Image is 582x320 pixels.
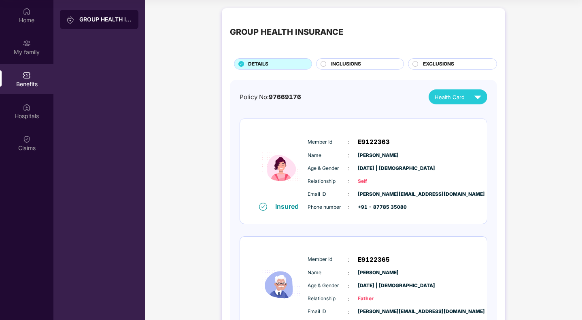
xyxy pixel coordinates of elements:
img: svg+xml;base64,PHN2ZyB4bWxucz0iaHR0cDovL3d3dy53My5vcmcvMjAwMC9zdmciIHZpZXdCb3g9IjAgMCAyNCAyNCIgd2... [471,90,485,104]
span: Age & Gender [308,282,348,290]
span: : [348,177,350,186]
span: INCLUSIONS [331,60,361,68]
span: [PERSON_NAME] [358,269,398,277]
span: [PERSON_NAME] [358,152,398,159]
span: [DATE] | [DEMOGRAPHIC_DATA] [358,165,398,172]
div: Policy No: [240,92,301,102]
img: svg+xml;base64,PHN2ZyB4bWxucz0iaHR0cDovL3d3dy53My5vcmcvMjAwMC9zdmciIHdpZHRoPSIxNiIgaGVpZ2h0PSIxNi... [259,203,267,211]
span: : [348,269,350,278]
span: [PERSON_NAME][EMAIL_ADDRESS][DOMAIN_NAME] [358,308,398,316]
span: : [348,307,350,316]
img: icon [257,132,306,202]
span: EXCLUSIONS [423,60,454,68]
span: Name [308,269,348,277]
span: Relationship [308,295,348,303]
span: 97669176 [269,93,301,101]
span: DETAILS [248,60,268,68]
span: Member Id [308,138,348,146]
span: : [348,164,350,173]
span: : [348,151,350,160]
img: svg+xml;base64,PHN2ZyBpZD0iQ2xhaW0iIHhtbG5zPSJodHRwOi8vd3d3LnczLm9yZy8yMDAwL3N2ZyIgd2lkdGg9IjIwIi... [23,135,31,143]
span: : [348,138,350,146]
span: Health Card [435,93,465,101]
img: svg+xml;base64,PHN2ZyBpZD0iQmVuZWZpdHMiIHhtbG5zPSJodHRwOi8vd3d3LnczLm9yZy8yMDAwL3N2ZyIgd2lkdGg9Ij... [23,71,31,79]
span: Age & Gender [308,165,348,172]
span: : [348,282,350,290]
div: GROUP HEALTH INSURANCE [230,26,343,38]
span: Phone number [308,203,348,211]
img: svg+xml;base64,PHN2ZyBpZD0iSG9tZSIgeG1sbnM9Imh0dHA6Ly93d3cudzMub3JnLzIwMDAvc3ZnIiB3aWR0aD0iMjAiIG... [23,7,31,15]
span: Email ID [308,308,348,316]
img: svg+xml;base64,PHN2ZyB3aWR0aD0iMjAiIGhlaWdodD0iMjAiIHZpZXdCb3g9IjAgMCAyMCAyMCIgZmlsbD0ibm9uZSIgeG... [23,39,31,47]
span: Father [358,295,398,303]
span: : [348,255,350,264]
span: +91 - 87785 35080 [358,203,398,211]
span: Email ID [308,191,348,198]
span: [DATE] | [DEMOGRAPHIC_DATA] [358,282,398,290]
button: Health Card [429,89,487,104]
span: Member Id [308,256,348,263]
span: : [348,190,350,199]
span: [PERSON_NAME][EMAIL_ADDRESS][DOMAIN_NAME] [358,191,398,198]
span: : [348,295,350,303]
span: Name [308,152,348,159]
span: Relationship [308,178,348,185]
img: svg+xml;base64,PHN2ZyB3aWR0aD0iMjAiIGhlaWdodD0iMjAiIHZpZXdCb3g9IjAgMCAyMCAyMCIgZmlsbD0ibm9uZSIgeG... [66,16,74,24]
span: : [348,203,350,212]
img: svg+xml;base64,PHN2ZyBpZD0iSG9zcGl0YWxzIiB4bWxucz0iaHR0cDovL3d3dy53My5vcmcvMjAwMC9zdmciIHdpZHRoPS... [23,103,31,111]
div: GROUP HEALTH INSURANCE [79,15,132,23]
span: Self [358,178,398,185]
span: E9122363 [358,137,390,147]
img: icon [257,250,306,320]
div: Insured [275,202,304,210]
span: E9122365 [358,255,390,265]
